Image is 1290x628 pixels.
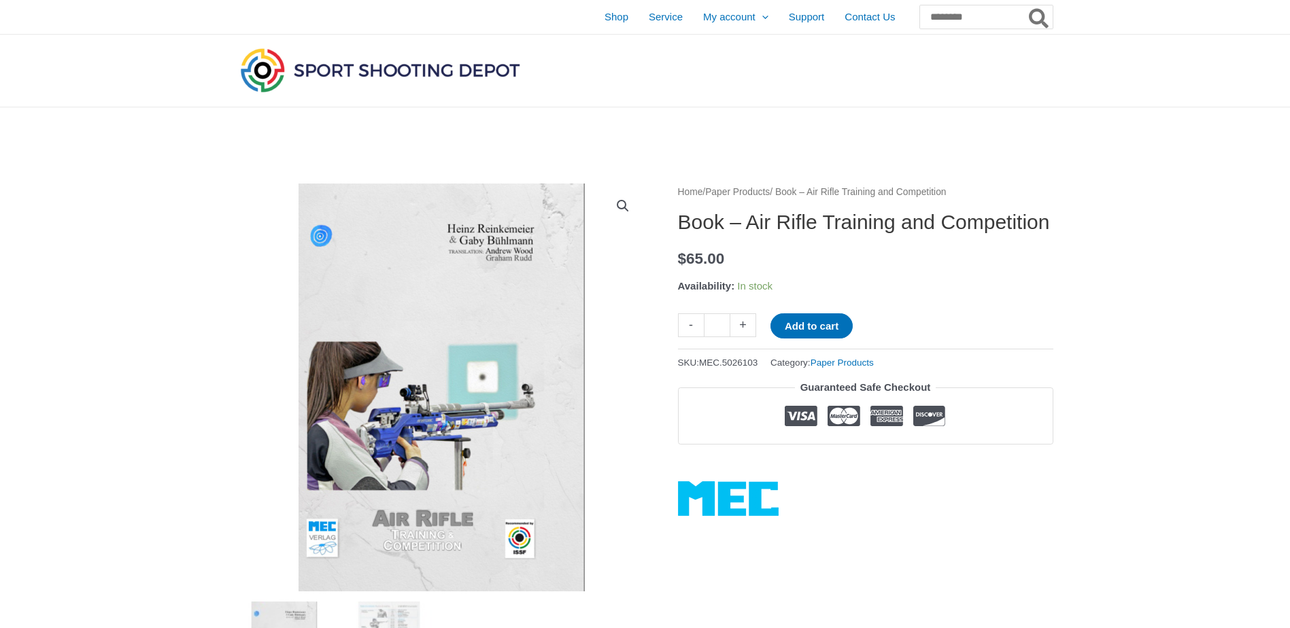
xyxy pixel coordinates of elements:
[699,357,758,368] span: MEC.5026103
[678,313,704,337] a: -
[737,280,773,292] span: In stock
[237,45,523,95] img: Sport Shooting Depot
[730,313,756,337] a: +
[678,455,1053,471] iframe: Customer reviews powered by Trustpilot
[704,313,730,337] input: Product quantity
[795,378,936,397] legend: Guaranteed Safe Checkout
[237,184,645,591] img: Book - Air Rifle Training and Competition
[678,184,1053,201] nav: Breadcrumb
[678,354,758,371] span: SKU:
[770,313,853,338] button: Add to cart
[811,357,874,368] a: Paper Products
[678,187,703,197] a: Home
[678,250,725,267] bdi: 65.00
[770,354,874,371] span: Category:
[678,280,735,292] span: Availability:
[678,210,1053,234] h1: Book – Air Rifle Training and Competition
[1026,5,1053,29] button: Search
[705,187,770,197] a: Paper Products
[678,250,687,267] span: $
[611,194,635,218] a: View full-screen image gallery
[678,481,779,516] a: MEC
